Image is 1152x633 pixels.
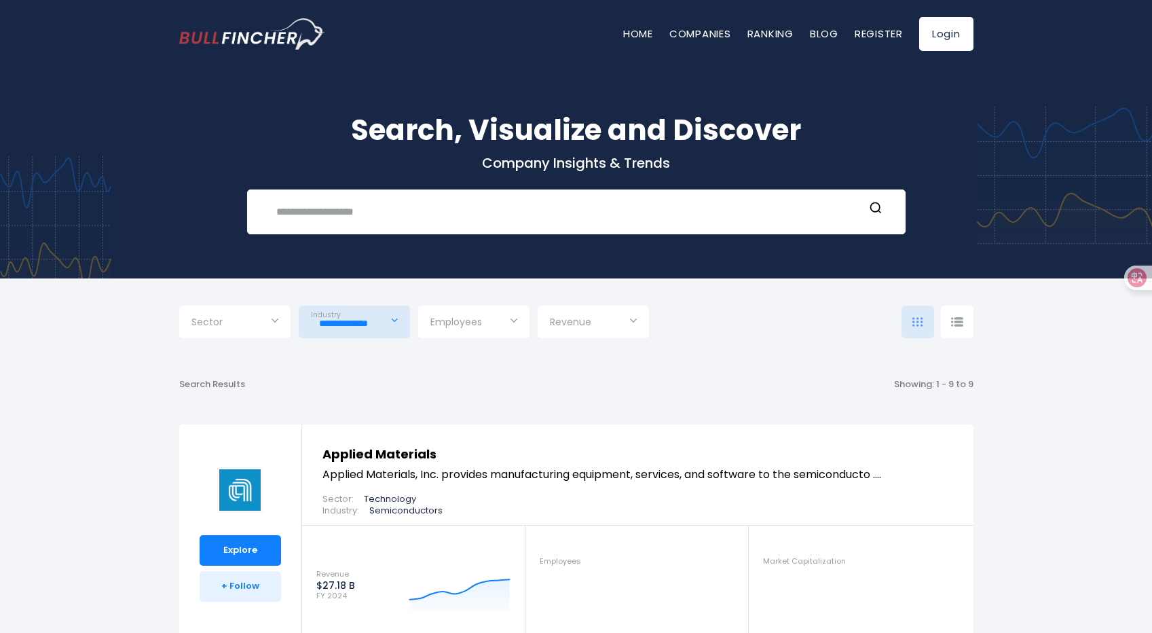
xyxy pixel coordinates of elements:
strong: $27.18 B [316,579,355,592]
span: Employees [430,316,482,328]
p: Company Insights & Trends [179,154,973,172]
a: Go to homepage [179,18,325,50]
a: + Follow [200,571,281,602]
div: Showing: 1 - 9 to 9 [894,379,973,391]
a: Revenue $27.18 B FY 2024 [302,539,525,632]
img: bullfincher logo [179,18,325,50]
span: Revenue [550,316,591,328]
p: Technology [364,494,416,505]
input: Selection [550,311,637,336]
span: Revenue [316,570,355,579]
a: Employees [525,539,748,583]
h1: Search, Visualize and Discover [179,109,973,151]
a: Explore [200,535,281,566]
a: Market Capitalization [749,539,972,583]
a: Blog [810,26,838,41]
a: Register [855,26,903,41]
span: Industry [311,310,341,319]
a: Companies [669,26,731,41]
p: Applied Materials, Inc. provides manufacturing equipment, services, and software to the semicondu... [322,467,953,483]
a: Applied Materials [322,446,436,463]
img: icon-comp-list-view.svg [951,317,963,327]
div: Search Results [179,379,245,391]
span: Sector [191,316,223,328]
span: Sector: [322,494,354,505]
a: Login [919,17,973,51]
a: Ranking [747,26,794,41]
p: Semiconductors [369,505,443,517]
input: Selection [191,311,278,336]
span: Industry: [322,505,359,517]
input: Selection [311,311,398,336]
span: FY 2024 [316,592,355,600]
a: Home [623,26,653,41]
input: Selection [430,311,517,336]
span: Employees [540,557,581,566]
span: Market Capitalization [763,557,846,566]
button: Search [867,201,885,219]
img: icon-comp-grid.svg [912,317,923,327]
img: AMAT logo [217,467,263,513]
